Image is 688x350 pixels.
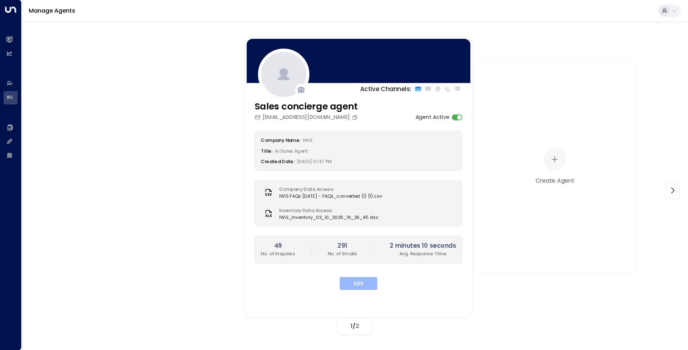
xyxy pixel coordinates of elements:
span: 1 [350,322,353,330]
p: Avg. Response Time [390,250,456,257]
label: Inventory Data Access: [279,207,375,214]
h2: 291 [328,241,357,250]
div: / [337,318,373,334]
label: Company Data Access: [279,186,379,193]
span: [DATE] 01:47 PM [297,158,332,165]
h3: Sales concierge agent [255,99,360,113]
button: Copy [352,114,359,120]
h2: 49 [261,241,295,250]
label: Title: [261,148,273,154]
span: IWG FAQs [DATE] - FAQs_converted (1) (1).csv [279,193,383,199]
p: Active Channels: [360,84,412,93]
p: No. of Inquiries [261,250,295,257]
div: Create Agent [535,176,574,184]
span: IWG [303,137,312,143]
label: Created Date: [261,158,294,165]
span: AI Sales Agent [275,148,308,154]
h2: 2 minutes 10 seconds [390,241,456,250]
label: Company Name: [261,137,300,143]
p: No. of Emails [328,250,357,257]
span: IWG_Inventory_03_10_2025_19_26_45.xlsx [279,214,378,220]
span: 2 [356,322,359,330]
div: [EMAIL_ADDRESS][DOMAIN_NAME] [255,113,360,121]
a: Manage Agents [29,6,75,15]
button: Edit [340,277,377,290]
label: Agent Active [416,113,450,121]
